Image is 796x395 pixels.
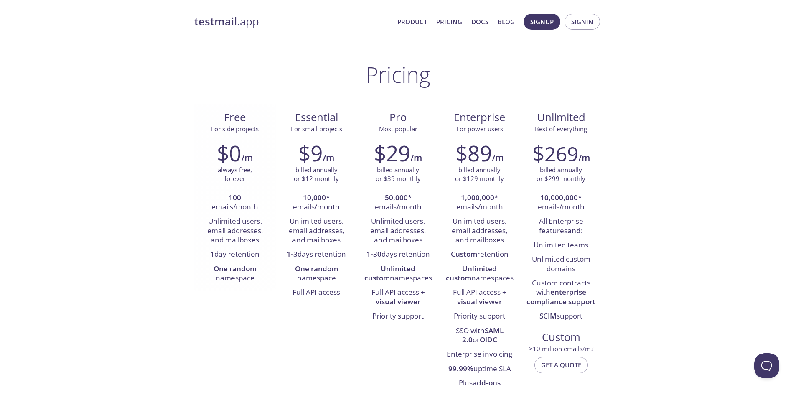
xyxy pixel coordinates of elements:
p: billed annually or $299 monthly [537,166,585,183]
p: always free, forever [218,166,252,183]
h2: $89 [455,140,492,166]
h6: /m [241,151,253,165]
a: Pricing [436,16,462,27]
li: Full API access [282,285,351,300]
li: Unlimited teams [526,238,595,252]
strong: One random [295,264,338,273]
li: retention [445,247,514,262]
h2: $ [532,140,578,166]
iframe: Help Scout Beacon - Open [754,353,779,378]
h1: Pricing [366,62,430,87]
span: Free [201,110,269,125]
span: Most popular [379,125,417,133]
li: days retention [364,247,432,262]
strong: Unlimited custom [446,264,497,283]
li: * emails/month [526,191,595,215]
span: Pro [364,110,432,125]
li: * emails/month [282,191,351,215]
h2: $29 [374,140,410,166]
p: billed annually or $39 monthly [376,166,421,183]
span: Signup [530,16,554,27]
li: Unlimited users, email addresses, and mailboxes [201,214,270,247]
a: Docs [471,16,488,27]
span: > 10 million emails/m? [529,344,593,353]
strong: SAML 2.0 [462,326,504,344]
strong: 1-3 [287,249,298,259]
li: Priority support [364,309,432,324]
li: Custom contracts with [526,276,595,309]
li: days retention [282,247,351,262]
li: namespaces [364,262,432,286]
h6: /m [492,151,504,165]
strong: 10,000 [303,193,326,202]
a: Blog [498,16,515,27]
strong: Custom [451,249,477,259]
span: Custom [527,330,595,344]
li: All Enterprise features : [526,214,595,238]
span: 269 [544,140,578,167]
span: Get a quote [541,359,581,370]
strong: 1-30 [366,249,381,259]
h6: /m [410,151,422,165]
strong: 99.99% [448,364,473,373]
h2: $9 [298,140,323,166]
h2: $0 [217,140,241,166]
strong: 50,000 [385,193,408,202]
button: Get a quote [534,357,588,373]
strong: enterprise compliance support [526,287,595,306]
li: Unlimited users, email addresses, and mailboxes [364,214,432,247]
span: For small projects [291,125,342,133]
p: billed annually or $129 monthly [455,166,504,183]
h6: /m [323,151,334,165]
strong: 1 [210,249,214,259]
li: Full API access + [364,285,432,309]
li: Unlimited users, email addresses, and mailboxes [282,214,351,247]
h6: /m [578,151,590,165]
strong: testmail [194,14,237,29]
li: Enterprise invoicing [445,347,514,362]
li: day retention [201,247,270,262]
li: emails/month [201,191,270,215]
button: Signup [524,14,560,30]
strong: SCIM [539,311,557,321]
li: namespace [201,262,270,286]
a: Product [397,16,427,27]
span: For power users [456,125,503,133]
li: SSO with or [445,324,514,348]
strong: OIDC [480,335,497,344]
li: Priority support [445,309,514,324]
li: support [526,309,595,324]
li: uptime SLA [445,362,514,376]
strong: 1,000,000 [461,193,494,202]
a: testmail.app [194,15,391,29]
li: Full API access + [445,285,514,309]
p: billed annually or $12 monthly [294,166,339,183]
li: namespaces [445,262,514,286]
li: Unlimited custom domains [526,252,595,276]
span: Signin [571,16,593,27]
span: For side projects [211,125,259,133]
li: Unlimited users, email addresses, and mailboxes [445,214,514,247]
strong: One random [214,264,257,273]
strong: Unlimited custom [364,264,416,283]
button: Signin [565,14,600,30]
strong: 10,000,000 [540,193,578,202]
strong: visual viewer [457,297,502,306]
li: namespace [282,262,351,286]
li: * emails/month [364,191,432,215]
span: Unlimited [537,110,585,125]
li: * emails/month [445,191,514,215]
strong: visual viewer [376,297,420,306]
li: Plus [445,376,514,390]
span: Best of everything [535,125,587,133]
strong: 100 [229,193,241,202]
strong: and [567,226,581,235]
a: add-ons [473,378,501,387]
span: Essential [282,110,351,125]
span: Enterprise [445,110,514,125]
